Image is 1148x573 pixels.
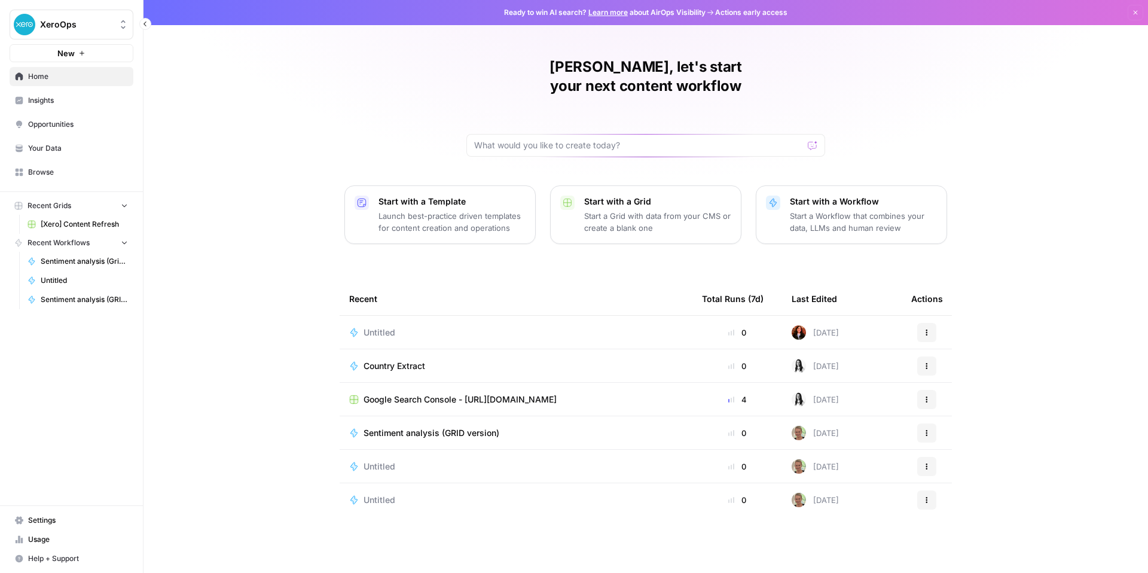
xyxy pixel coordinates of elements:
[57,47,75,59] span: New
[28,200,71,211] span: Recent Grids
[364,427,499,439] span: Sentiment analysis (GRID version)
[28,237,90,248] span: Recent Workflows
[22,215,133,234] a: [Xero] Content Refresh
[792,493,806,507] img: lmunieaapx9c9tryyoi7fiszj507
[792,282,837,315] div: Last Edited
[550,185,741,244] button: Start with a GridStart a Grid with data from your CMS or create a blank one
[792,392,839,407] div: [DATE]
[10,234,133,252] button: Recent Workflows
[702,394,773,406] div: 4
[584,196,731,208] p: Start with a Grid
[22,271,133,290] a: Untitled
[364,494,395,506] span: Untitled
[466,57,825,96] h1: [PERSON_NAME], let's start your next content workflow
[10,91,133,110] a: Insights
[756,185,947,244] button: Start with a WorkflowStart a Workflow that combines your data, LLMs and human review
[28,95,128,106] span: Insights
[792,325,806,340] img: nh1ffu4gqkij28y7n7zaycjgecuc
[911,282,943,315] div: Actions
[715,7,787,18] span: Actions early access
[14,14,35,35] img: XeroOps Logo
[344,185,536,244] button: Start with a TemplateLaunch best-practice driven templates for content creation and operations
[41,275,128,286] span: Untitled
[10,139,133,158] a: Your Data
[28,71,128,82] span: Home
[41,219,128,230] span: [Xero] Content Refresh
[10,549,133,568] button: Help + Support
[349,461,683,473] a: Untitled
[792,359,839,373] div: [DATE]
[474,139,803,151] input: What would you like to create today?
[790,210,937,234] p: Start a Workflow that combines your data, LLMs and human review
[10,530,133,549] a: Usage
[41,256,128,267] span: Sentiment analysis (Grid workflow)
[792,493,839,507] div: [DATE]
[28,553,128,564] span: Help + Support
[349,282,683,315] div: Recent
[40,19,112,31] span: XeroOps
[792,426,806,440] img: lmunieaapx9c9tryyoi7fiszj507
[349,494,683,506] a: Untitled
[792,459,839,474] div: [DATE]
[792,359,806,373] img: zka6akx770trzh69562he2ydpv4t
[364,360,425,372] span: Country Extract
[349,327,683,339] a: Untitled
[10,10,133,39] button: Workspace: XeroOps
[702,327,773,339] div: 0
[588,8,628,17] a: Learn more
[10,67,133,86] a: Home
[22,252,133,271] a: Sentiment analysis (Grid workflow)
[10,163,133,182] a: Browse
[364,394,557,406] span: Google Search Console - [URL][DOMAIN_NAME]
[364,461,395,473] span: Untitled
[10,511,133,530] a: Settings
[702,461,773,473] div: 0
[349,360,683,372] a: Country Extract
[792,459,806,474] img: lmunieaapx9c9tryyoi7fiszj507
[790,196,937,208] p: Start with a Workflow
[28,143,128,154] span: Your Data
[28,534,128,545] span: Usage
[364,327,395,339] span: Untitled
[792,426,839,440] div: [DATE]
[28,167,128,178] span: Browse
[504,7,706,18] span: Ready to win AI search? about AirOps Visibility
[10,44,133,62] button: New
[702,282,764,315] div: Total Runs (7d)
[28,119,128,130] span: Opportunities
[702,427,773,439] div: 0
[349,394,683,406] a: Google Search Console - [URL][DOMAIN_NAME]
[28,515,128,526] span: Settings
[22,290,133,309] a: Sentiment analysis (GRID version)
[10,115,133,134] a: Opportunities
[10,197,133,215] button: Recent Grids
[349,427,683,439] a: Sentiment analysis (GRID version)
[792,325,839,340] div: [DATE]
[702,494,773,506] div: 0
[702,360,773,372] div: 0
[792,392,806,407] img: zka6akx770trzh69562he2ydpv4t
[584,210,731,234] p: Start a Grid with data from your CMS or create a blank one
[41,294,128,305] span: Sentiment analysis (GRID version)
[378,196,526,208] p: Start with a Template
[378,210,526,234] p: Launch best-practice driven templates for content creation and operations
